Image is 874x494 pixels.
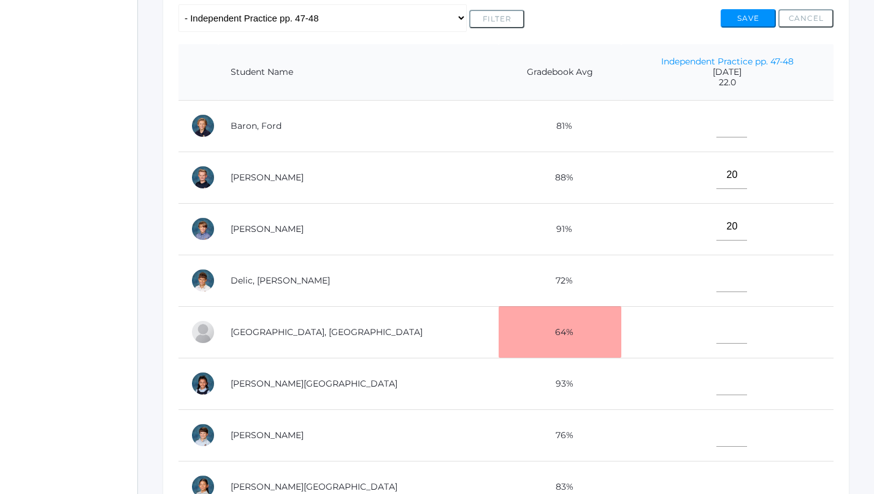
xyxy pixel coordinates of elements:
td: 93% [499,358,621,409]
div: Easton Ferris [191,320,215,344]
button: Cancel [778,9,834,28]
td: 64% [499,306,621,358]
td: 76% [499,409,621,461]
button: Save [721,9,776,28]
div: Brody Bigley [191,165,215,190]
a: Independent Practice pp. 47-48 [661,56,794,67]
th: Gradebook Avg [499,44,621,101]
a: Delic, [PERSON_NAME] [231,275,330,286]
a: [PERSON_NAME] [231,430,304,441]
div: Jack Crosby [191,217,215,241]
a: [PERSON_NAME][GEOGRAPHIC_DATA] [231,378,397,389]
span: [DATE] [634,67,821,77]
a: [PERSON_NAME][GEOGRAPHIC_DATA] [231,481,397,492]
td: 88% [499,152,621,203]
a: [GEOGRAPHIC_DATA], [GEOGRAPHIC_DATA] [231,326,423,338]
div: Luka Delic [191,268,215,293]
span: 22.0 [634,77,821,88]
td: 72% [499,255,621,306]
td: 91% [499,203,621,255]
div: William Hibbard [191,423,215,447]
a: [PERSON_NAME] [231,172,304,183]
th: Student Name [218,44,499,101]
div: Ford Baron [191,114,215,138]
a: Baron, Ford [231,120,282,131]
td: 81% [499,100,621,152]
div: Victoria Harutyunyan [191,371,215,396]
a: [PERSON_NAME] [231,223,304,234]
button: Filter [469,10,524,28]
